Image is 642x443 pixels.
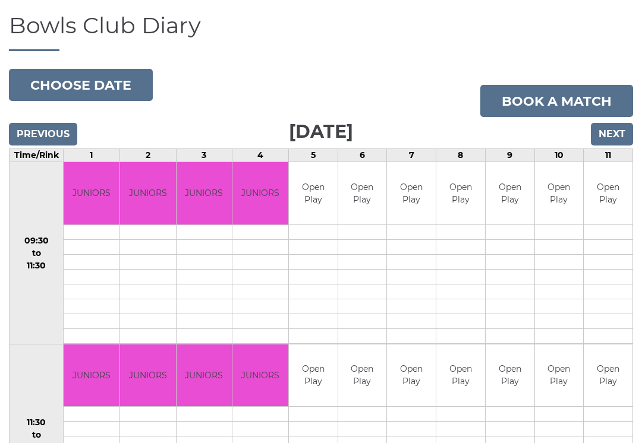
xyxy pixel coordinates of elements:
td: 3 [176,149,232,162]
td: JUNIORS [120,344,176,407]
td: JUNIORS [232,344,288,407]
td: Open Play [338,344,387,407]
td: 11 [584,149,633,162]
td: 2 [119,149,176,162]
td: Open Play [387,344,436,407]
a: Book a match [480,85,633,117]
td: Open Play [584,344,632,407]
td: 6 [338,149,387,162]
input: Previous [9,123,77,145]
td: JUNIORS [64,344,119,407]
td: JUNIORS [177,344,232,407]
td: Open Play [289,344,338,407]
td: 10 [534,149,584,162]
td: Open Play [486,344,534,407]
td: Open Play [338,162,387,224]
td: Open Play [535,162,584,224]
td: 9 [485,149,534,162]
td: JUNIORS [64,162,119,224]
td: 09:30 to 11:30 [10,162,64,344]
td: Open Play [387,162,436,224]
input: Next [591,123,633,145]
td: 8 [436,149,486,162]
td: Open Play [436,344,485,407]
td: 5 [288,149,338,162]
td: Open Play [486,162,534,224]
td: Open Play [535,344,584,407]
td: 4 [232,149,289,162]
td: 7 [387,149,436,162]
td: JUNIORS [232,162,288,224]
td: Open Play [584,162,632,224]
td: JUNIORS [120,162,176,224]
td: Open Play [289,162,338,224]
td: JUNIORS [177,162,232,224]
td: Time/Rink [10,149,64,162]
h1: Bowls Club Diary [9,13,633,52]
button: Choose date [9,69,153,101]
td: 1 [64,149,120,162]
td: Open Play [436,162,485,224]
